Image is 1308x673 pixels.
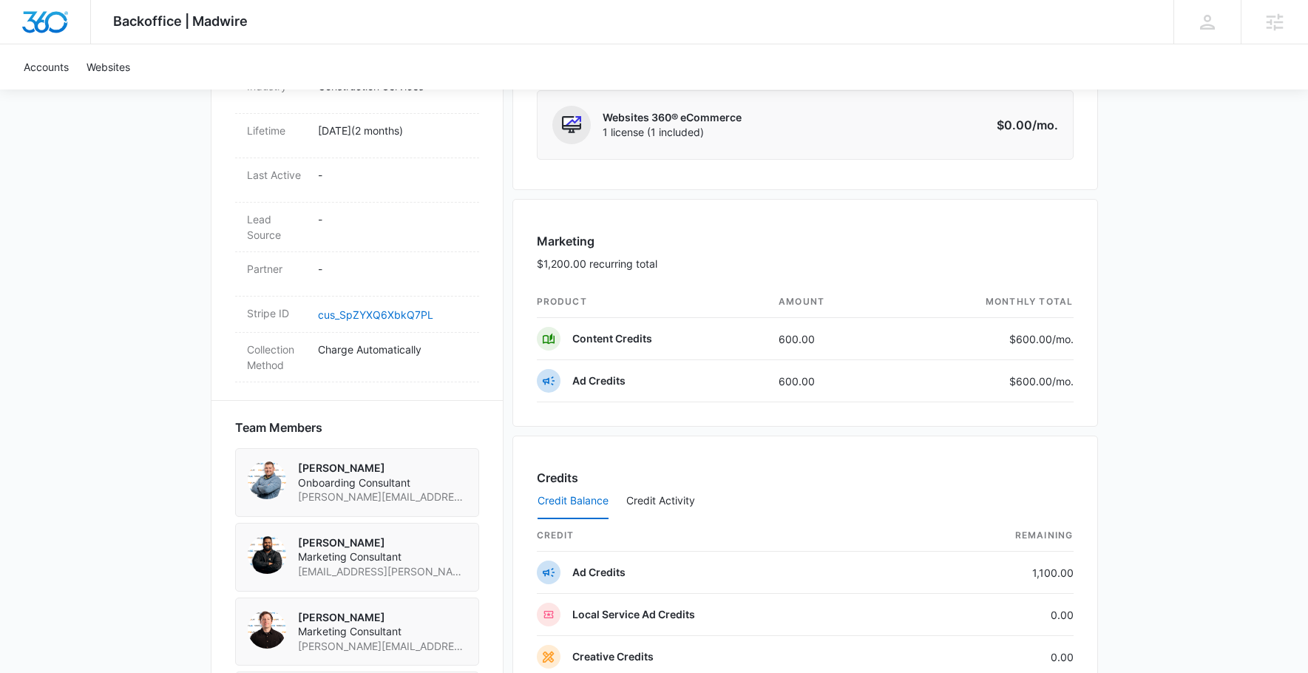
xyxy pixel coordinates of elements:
[893,286,1074,318] th: monthly total
[917,552,1074,594] td: 1,100.00
[163,87,249,97] div: Keywords by Traffic
[56,87,132,97] div: Domain Overview
[767,286,893,318] th: amount
[767,360,893,402] td: 600.00
[767,318,893,360] td: 600.00
[1004,331,1074,347] p: $600.00
[537,286,767,318] th: product
[603,110,742,125] p: Websites 360® eCommerce
[1004,373,1074,389] p: $600.00
[113,13,248,29] span: Backoffice | Madwire
[248,535,286,574] img: Evan Rodriguez
[235,70,479,114] div: IndustryConstruction Services
[248,610,286,649] img: Avery Berryman
[298,461,467,476] p: [PERSON_NAME]
[1052,333,1074,345] span: /mo.
[235,419,322,436] span: Team Members
[247,261,306,277] dt: Partner
[247,212,306,243] dt: Lead Source
[298,564,467,579] span: [EMAIL_ADDRESS][PERSON_NAME][DOMAIN_NAME]
[318,123,467,138] p: [DATE] ( 2 months )
[537,520,917,552] th: credit
[248,461,286,499] img: Brandon Miller
[318,261,467,277] p: -
[40,86,52,98] img: tab_domain_overview_orange.svg
[537,232,657,250] h3: Marketing
[298,639,467,654] span: [PERSON_NAME][EMAIL_ADDRESS][PERSON_NAME][DOMAIN_NAME]
[917,520,1074,552] th: Remaining
[1032,118,1058,132] span: /mo.
[38,38,163,50] div: Domain: [DOMAIN_NAME]
[298,476,467,490] span: Onboarding Consultant
[537,256,657,271] p: $1,200.00 recurring total
[572,373,626,388] p: Ad Credits
[298,624,467,639] span: Marketing Consultant
[603,125,742,140] span: 1 license (1 included)
[147,86,159,98] img: tab_keywords_by_traffic_grey.svg
[247,123,306,138] dt: Lifetime
[24,38,35,50] img: website_grey.svg
[572,565,626,580] p: Ad Credits
[78,44,139,89] a: Websites
[538,484,609,519] button: Credit Balance
[537,469,578,487] h3: Credits
[318,308,433,321] a: cus_SpZYXQ6XbkQ7PL
[572,331,652,346] p: Content Credits
[572,649,654,664] p: Creative Credits
[572,607,695,622] p: Local Service Ad Credits
[989,116,1058,134] p: $0.00
[15,44,78,89] a: Accounts
[298,490,467,504] span: [PERSON_NAME][EMAIL_ADDRESS][PERSON_NAME][DOMAIN_NAME]
[235,203,479,252] div: Lead Source-
[41,24,72,35] div: v 4.0.25
[247,167,306,183] dt: Last Active
[247,305,306,321] dt: Stripe ID
[235,297,479,333] div: Stripe IDcus_SpZYXQ6XbkQ7PL
[298,535,467,550] p: [PERSON_NAME]
[318,212,467,227] p: -
[298,610,467,625] p: [PERSON_NAME]
[235,333,479,382] div: Collection MethodCharge Automatically
[24,24,35,35] img: logo_orange.svg
[298,549,467,564] span: Marketing Consultant
[917,594,1074,636] td: 0.00
[318,342,467,357] p: Charge Automatically
[626,484,695,519] button: Credit Activity
[235,114,479,158] div: Lifetime[DATE](2 months)
[318,167,467,183] p: -
[235,158,479,203] div: Last Active-
[247,342,306,373] dt: Collection Method
[235,252,479,297] div: Partner-
[1052,375,1074,388] span: /mo.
